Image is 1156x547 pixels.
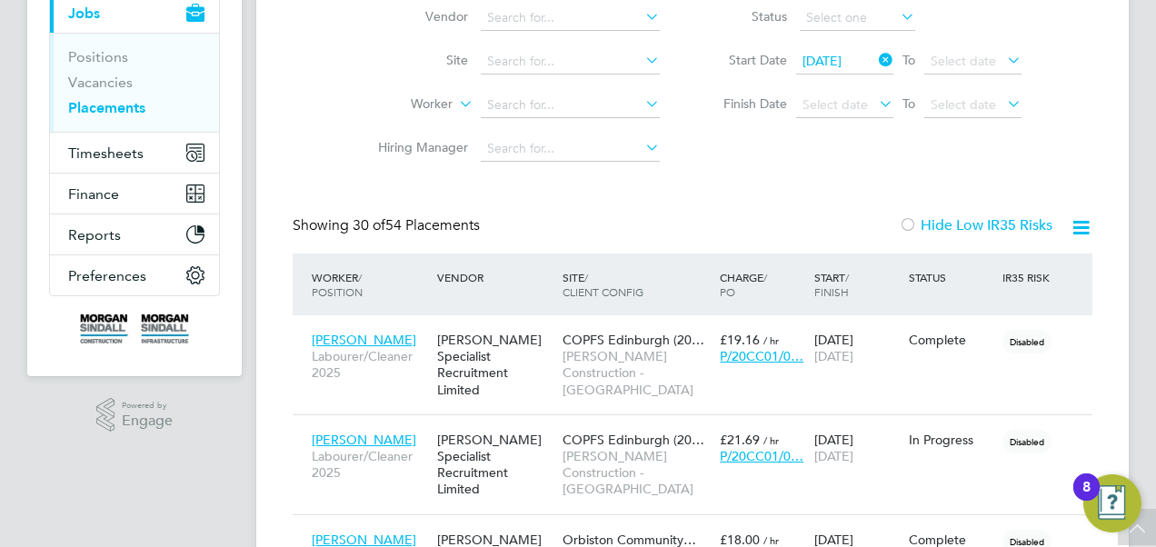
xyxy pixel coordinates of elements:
span: Select date [931,96,996,113]
a: [PERSON_NAME]Labourer/Cleaner 2025[PERSON_NAME] Specialist Recruitment LimitedCOPFS Edinburgh (20... [307,322,1092,337]
span: Select date [802,96,868,113]
span: / Finish [814,270,849,299]
span: [DATE] [814,448,853,464]
label: Status [705,8,787,25]
span: Powered by [122,398,173,413]
div: [PERSON_NAME] Specialist Recruitment Limited [433,423,558,507]
span: Select date [931,53,996,69]
label: Vendor [364,8,468,25]
span: [PERSON_NAME] [312,432,416,448]
span: / Client Config [563,270,643,299]
button: Timesheets [50,133,219,173]
a: Placements [68,99,145,116]
span: / hr [763,333,779,347]
input: Search for... [481,5,660,31]
button: Preferences [50,255,219,295]
div: Charge [715,261,810,308]
div: In Progress [909,432,994,448]
button: Finance [50,174,219,214]
span: [PERSON_NAME] Construction - [GEOGRAPHIC_DATA] [563,348,711,398]
label: Hide Low IR35 Risks [899,216,1052,234]
span: Timesheets [68,144,144,162]
div: [PERSON_NAME] Specialist Recruitment Limited [433,323,558,407]
span: £19.16 [720,332,760,348]
span: To [897,48,921,72]
span: To [897,92,921,115]
div: Vendor [433,261,558,293]
input: Search for... [481,136,660,162]
span: Engage [122,413,173,429]
span: / PO [720,270,767,299]
div: Start [810,261,904,308]
span: P/20CC01/0… [720,448,803,464]
a: [PERSON_NAME]Labourer/Cleaner 2025[PERSON_NAME] Specialist Recruitment LimitedCOPFS Edinburgh (20... [307,422,1092,437]
a: Vacancies [68,74,133,91]
a: Positions [68,48,128,65]
span: Finance [68,185,119,203]
button: Reports [50,214,219,254]
span: [PERSON_NAME] Construction - [GEOGRAPHIC_DATA] [563,448,711,498]
span: Jobs [68,5,100,22]
input: Search for... [481,49,660,75]
span: / hr [763,533,779,547]
label: Hiring Manager [364,139,468,155]
span: P/20CC01/0… [720,348,803,364]
span: 30 of [353,216,385,234]
span: Preferences [68,267,146,284]
span: / Position [312,270,363,299]
div: IR35 Risk [998,261,1061,293]
img: morgansindall-logo-retina.png [80,314,189,343]
a: Go to home page [49,314,220,343]
label: Site [364,52,468,68]
a: Powered byEngage [96,398,174,433]
span: COPFS Edinburgh (20… [563,332,704,348]
span: Disabled [1002,330,1051,353]
span: / hr [763,433,779,447]
span: Labourer/Cleaner 2025 [312,348,428,381]
div: Worker [307,261,433,308]
div: 8 [1082,487,1091,511]
div: Showing [293,216,483,235]
span: Reports [68,226,121,244]
span: 54 Placements [353,216,480,234]
span: [DATE] [814,348,853,364]
label: Start Date [705,52,787,68]
label: Worker [348,95,453,114]
div: Complete [909,332,994,348]
span: Disabled [1002,430,1051,453]
label: Finish Date [705,95,787,112]
input: Select one [800,5,915,31]
span: [PERSON_NAME] [312,332,416,348]
div: Status [904,261,999,293]
div: [DATE] [810,423,904,473]
span: COPFS Edinburgh (20… [563,432,704,448]
span: [DATE] [802,53,842,69]
button: Open Resource Center, 8 new notifications [1083,474,1141,532]
div: Site [558,261,715,308]
span: Labourer/Cleaner 2025 [312,448,428,481]
a: [PERSON_NAME]Labourer/Cleaner 2025[PERSON_NAME] Specialist Recruitment LimitedOrbiston Community…... [307,522,1092,537]
span: £21.69 [720,432,760,448]
div: Jobs [50,33,219,132]
div: [DATE] [810,323,904,373]
input: Search for... [481,93,660,118]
